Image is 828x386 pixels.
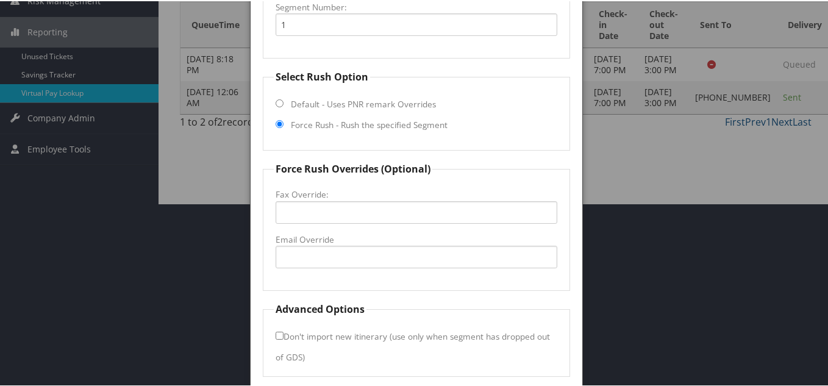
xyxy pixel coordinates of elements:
label: Email Override [276,232,557,245]
legend: Advanced Options [274,301,366,315]
legend: Force Rush Overrides (Optional) [274,160,432,175]
label: Default - Uses PNR remark Overrides [291,97,436,109]
label: Force Rush - Rush the specified Segment [291,118,448,130]
label: Don't import new itinerary (use only when segment has dropped out of GDS) [276,324,550,367]
label: Fax Override: [276,187,557,199]
legend: Select Rush Option [274,68,370,83]
input: Don't import new itinerary (use only when segment has dropped out of GDS) [276,331,284,338]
